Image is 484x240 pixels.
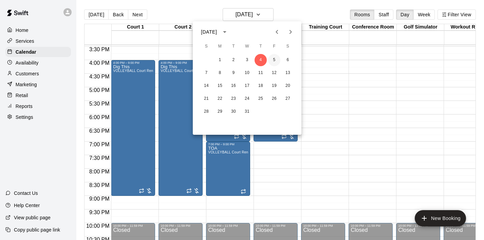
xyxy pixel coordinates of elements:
button: 23 [227,93,240,105]
span: Wednesday [241,40,253,53]
button: 20 [282,80,294,92]
button: 26 [268,93,280,105]
button: 22 [214,93,226,105]
button: 29 [214,106,226,118]
button: 31 [241,106,253,118]
span: Saturday [282,40,294,53]
button: 4 [255,54,267,66]
button: 2 [227,54,240,66]
button: 7 [200,67,212,79]
button: 3 [241,54,253,66]
button: 27 [282,93,294,105]
button: Previous month [270,25,284,39]
button: 17 [241,80,253,92]
button: 1 [214,54,226,66]
span: Monday [214,40,226,53]
button: 14 [200,80,212,92]
span: Thursday [255,40,267,53]
span: Tuesday [227,40,240,53]
button: 6 [282,54,294,66]
span: Sunday [200,40,212,53]
button: 10 [241,67,253,79]
button: 18 [255,80,267,92]
button: Next month [284,25,297,39]
button: 5 [268,54,280,66]
button: 25 [255,93,267,105]
span: Friday [268,40,280,53]
button: 11 [255,67,267,79]
button: calendar view is open, switch to year view [219,26,230,38]
button: 16 [227,80,240,92]
button: 12 [268,67,280,79]
button: 21 [200,93,212,105]
button: 8 [214,67,226,79]
button: 30 [227,106,240,118]
button: 9 [227,67,240,79]
button: 28 [200,106,212,118]
div: [DATE] [201,29,217,36]
button: 15 [214,80,226,92]
button: 24 [241,93,253,105]
button: 19 [268,80,280,92]
button: 13 [282,67,294,79]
